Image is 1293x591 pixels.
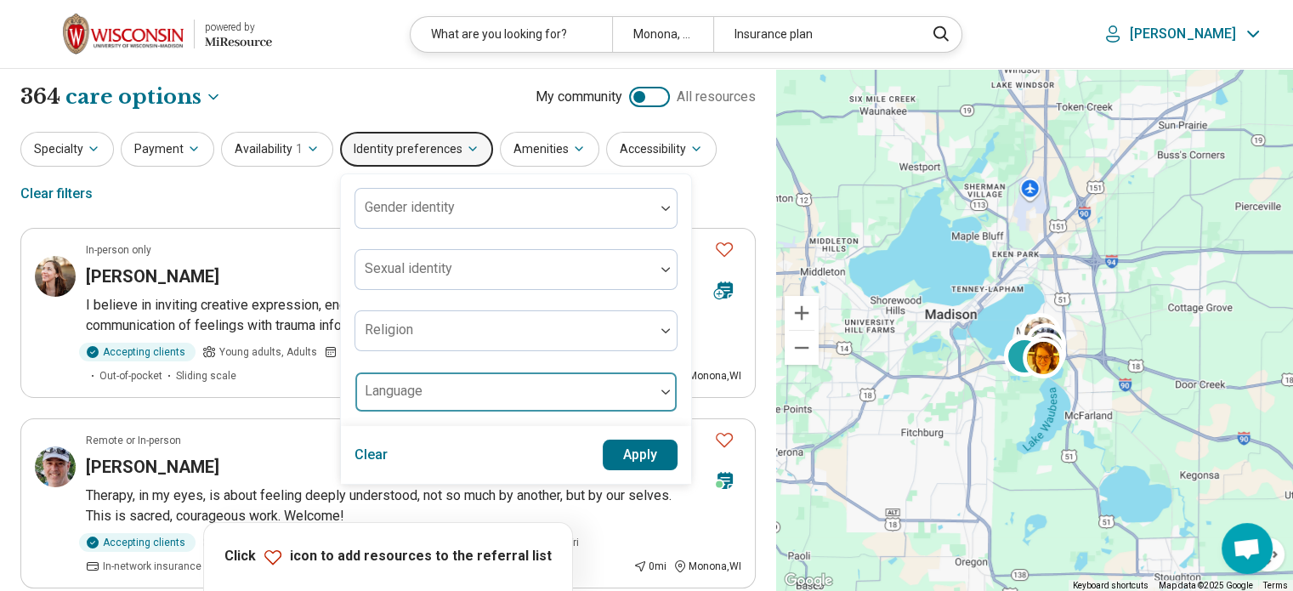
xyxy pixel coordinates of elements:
[1004,335,1045,376] div: 3
[785,296,819,330] button: Zoom in
[411,17,612,52] div: What are you looking for?
[65,82,201,111] span: care options
[20,82,222,111] h1: 364
[224,547,552,567] p: Click icon to add resources to the referral list
[536,87,622,107] span: My community
[219,344,317,360] span: Young adults, Adults
[707,423,741,457] button: Favorite
[365,260,452,276] label: Sexual identity
[1222,523,1273,574] div: Open chat
[1263,581,1288,590] a: Terms (opens in new tab)
[27,14,272,54] a: University of Wisconsin-Madisonpowered by
[86,264,219,288] h3: [PERSON_NAME]
[20,132,114,167] button: Specialty
[86,455,219,479] h3: [PERSON_NAME]
[365,383,422,399] label: Language
[79,343,196,361] div: Accepting clients
[79,533,196,552] div: Accepting clients
[1130,26,1236,43] p: [PERSON_NAME]
[340,132,493,167] button: Identity preferences
[612,17,713,52] div: Monona, [GEOGRAPHIC_DATA]
[673,559,741,574] div: Monona , WI
[677,87,756,107] span: All resources
[86,486,741,526] p: Therapy, in my eyes, is about feeling deeply understood, not so much by another, but by our selve...
[99,368,162,384] span: Out-of-pocket
[176,368,236,384] span: Sliding scale
[785,331,819,365] button: Zoom out
[365,199,455,215] label: Gender identity
[65,82,222,111] button: Care options
[205,20,272,35] div: powered by
[20,173,93,214] div: Clear filters
[633,559,666,574] div: 0 mi
[365,321,413,338] label: Religion
[1159,581,1253,590] span: Map data ©2025 Google
[500,132,599,167] button: Amenities
[86,295,741,336] p: I believe in inviting creative expression, engaging the brain/body connection, and allowing for c...
[63,14,184,54] img: University of Wisconsin-Madison
[221,132,333,167] button: Availability1
[86,242,151,258] p: In-person only
[103,559,201,574] span: In-network insurance
[121,132,214,167] button: Payment
[603,440,678,470] button: Apply
[86,433,181,448] p: Remote or In-person
[296,140,303,158] span: 1
[713,17,915,52] div: Insurance plan
[354,440,388,470] button: Clear
[673,368,741,384] div: Monona , WI
[707,232,741,267] button: Favorite
[606,132,717,167] button: Accessibility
